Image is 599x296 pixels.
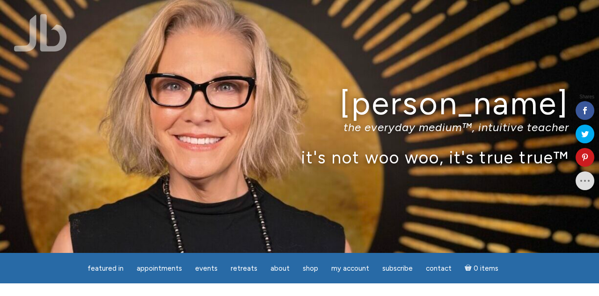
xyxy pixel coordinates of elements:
a: Contact [420,259,457,278]
img: Jamie Butler. The Everyday Medium [14,14,67,52]
span: Appointments [137,264,182,273]
a: Shop [297,259,324,278]
span: Shares [579,95,594,99]
span: About [270,264,290,273]
h1: [PERSON_NAME] [30,86,569,121]
span: Shop [303,264,318,273]
p: the everyday medium™, intuitive teacher [30,120,569,134]
span: My Account [331,264,369,273]
a: featured in [82,259,129,278]
a: My Account [326,259,375,278]
span: 0 items [474,265,498,272]
i: Cart [465,264,474,273]
a: Appointments [131,259,188,278]
span: Subscribe [382,264,413,273]
a: Retreats [225,259,263,278]
span: Events [195,264,218,273]
a: Events [190,259,223,278]
span: featured in [88,264,124,273]
p: it's not woo woo, it's true true™ [30,147,569,167]
a: Subscribe [377,259,418,278]
span: Retreats [231,264,257,273]
span: Contact [426,264,452,273]
a: Cart0 items [459,259,504,278]
a: About [265,259,295,278]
